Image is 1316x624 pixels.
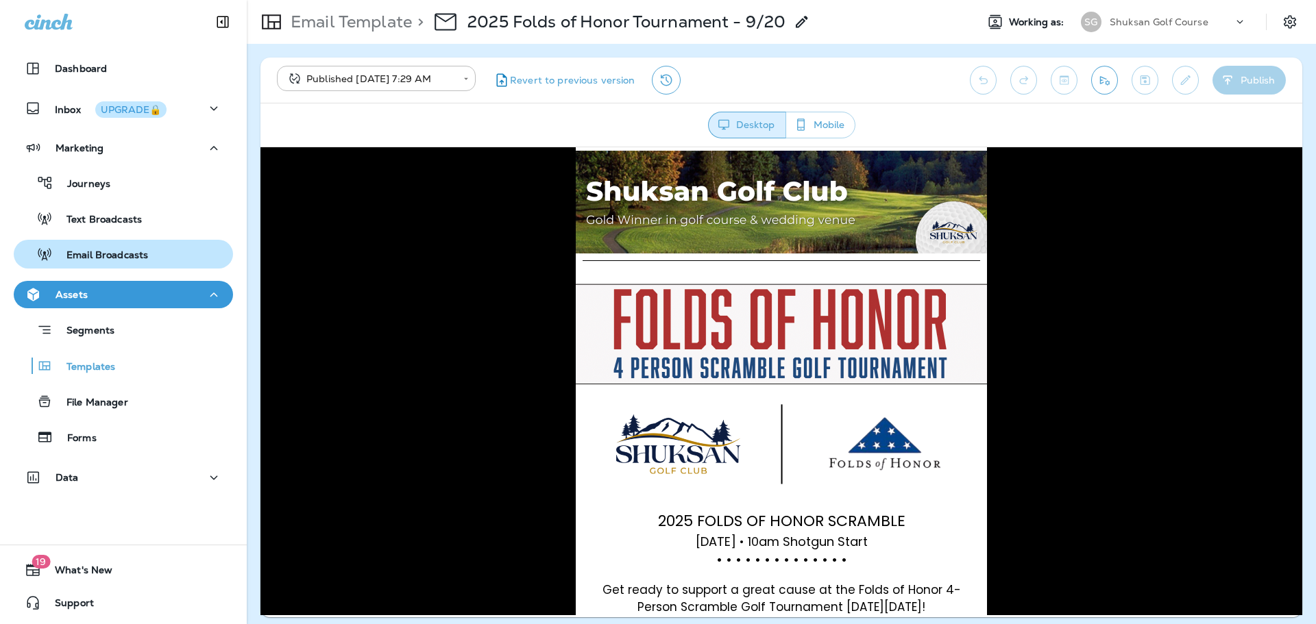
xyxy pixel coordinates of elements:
button: Mobile [785,112,855,138]
button: Support [14,589,233,616]
button: Assets [14,281,233,308]
button: Collapse Sidebar [204,8,242,36]
p: Forms [53,432,97,445]
p: Text Broadcasts [53,214,142,227]
button: Desktop [708,112,786,138]
p: Marketing [56,142,103,153]
button: View Changelog [652,66,681,95]
p: Dashboard [55,63,107,74]
span: Get ready to support a great cause at the Folds of Honor 4-Person Scramble Golf Tournament [DATE]... [342,434,700,469]
img: Shuksan Golf Club [315,3,727,106]
button: Dashboard [14,55,233,82]
p: Templates [53,361,115,374]
p: Inbox [55,101,167,116]
div: SG [1081,12,1101,32]
p: Email Template [285,12,412,32]
button: Settings [1278,10,1302,34]
span: • • • • • • • • • • • • • • [456,403,587,422]
button: Revert to previous version [487,66,641,95]
button: Segments [14,315,233,345]
button: Email Broadcasts [14,240,233,269]
div: Published [DATE] 7:29 AM [287,72,454,86]
div: UPGRADE🔒 [101,105,161,114]
span: 2025 FOLDS OF HONOR SCRAMBLE [398,363,645,384]
button: Forms [14,423,233,451]
p: Assets [56,289,88,300]
button: InboxUPGRADE🔒 [14,95,233,122]
span: Working as: [1009,16,1067,28]
span: What's New [41,564,112,581]
button: Text Broadcasts [14,204,233,233]
p: Shuksan Golf Course [1110,16,1208,27]
p: File Manager [53,397,128,410]
button: UPGRADE🔒 [95,101,167,118]
button: 19What's New [14,556,233,584]
p: Journeys [53,178,110,191]
button: Journeys [14,169,233,197]
button: Marketing [14,134,233,162]
span: Revert to previous version [510,74,635,87]
p: 2025 Folds of Honor Tournament - 9/20 [467,12,785,32]
button: Data [14,464,233,491]
span: 19 [32,555,50,569]
p: Data [56,472,79,483]
p: Segments [53,325,114,338]
img: Folds of Honor Tournament [315,121,727,352]
p: > [412,12,424,32]
span: [DATE] • 10am Shotgun Start [435,386,607,403]
p: Email Broadcasts [53,249,148,262]
button: Templates [14,351,233,380]
span: Support [41,597,94,614]
button: File Manager [14,387,233,416]
button: Send test email [1091,66,1118,95]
